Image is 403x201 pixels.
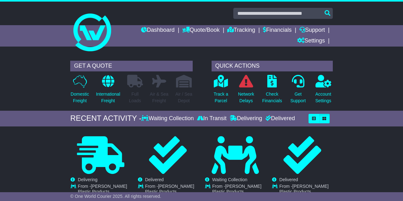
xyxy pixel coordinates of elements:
[262,91,282,104] p: Check Financials
[70,75,89,108] a: DomesticFreight
[212,61,333,71] div: QUICK ACTIONS
[70,194,161,199] span: © One World Courier 2025. All rights reserved.
[78,184,127,194] span: [PERSON_NAME] Plastic Products
[263,25,292,36] a: Financials
[145,184,198,196] td: From -
[175,91,192,104] p: Air / Sea Depot
[182,25,219,36] a: Quote/Book
[279,177,298,182] span: Delivered
[141,25,175,36] a: Dashboard
[212,184,261,194] span: [PERSON_NAME] Plastic Products
[196,115,228,122] div: In Transit
[315,91,331,104] p: Account Settings
[264,115,295,122] div: Delivered
[228,115,264,122] div: Delivering
[96,75,121,108] a: InternationalFreight
[214,91,228,104] p: Track a Parcel
[78,177,97,182] span: Delivering
[96,91,120,104] p: International Freight
[279,184,328,194] span: [PERSON_NAME] Plastic Products
[127,91,143,104] p: Full Loads
[238,75,254,108] a: NetworkDelays
[290,75,306,108] a: GetSupport
[71,91,89,104] p: Domestic Freight
[212,184,265,196] td: From -
[297,36,325,47] a: Settings
[212,177,247,182] span: Waiting Collection
[279,184,332,196] td: From -
[141,115,195,122] div: Waiting Collection
[290,91,306,104] p: Get Support
[70,61,192,71] div: GET A QUOTE
[145,184,194,194] span: [PERSON_NAME] Plastic Products
[262,75,282,108] a: CheckFinancials
[238,91,254,104] p: Network Delays
[315,75,332,108] a: AccountSettings
[213,75,229,108] a: Track aParcel
[70,114,141,123] div: RECENT ACTIVITY -
[299,25,325,36] a: Support
[227,25,255,36] a: Tracking
[145,177,164,182] span: Delivered
[150,91,168,104] p: Air & Sea Freight
[78,184,131,196] td: From -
